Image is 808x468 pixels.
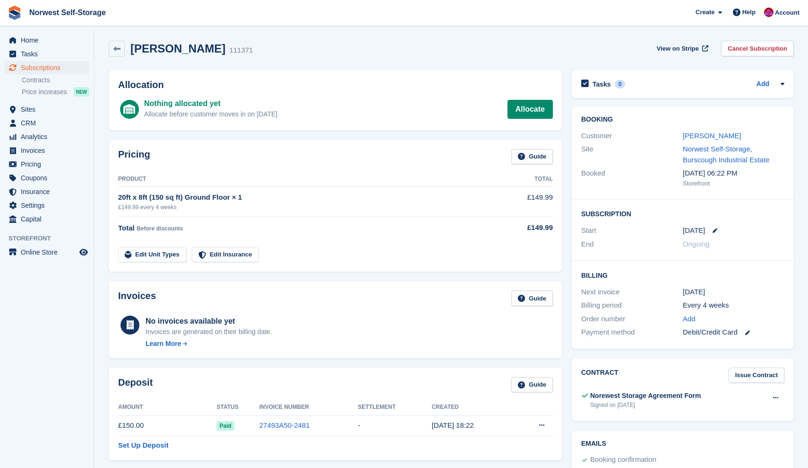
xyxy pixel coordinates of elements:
[74,87,89,97] div: NEW
[683,179,784,188] div: Storefront
[696,8,714,17] span: Create
[581,300,683,311] div: Billing period
[5,185,89,198] a: menu
[764,8,774,17] img: Daniel Grensinger
[721,41,794,56] a: Cancel Subscription
[593,80,611,88] h2: Tasks
[683,132,741,140] a: [PERSON_NAME]
[21,61,77,74] span: Subscriptions
[5,171,89,185] a: menu
[590,401,701,409] div: Signed on [DATE]
[21,171,77,185] span: Coupons
[581,144,683,165] div: Site
[146,327,272,337] div: Invoices are generated on their billing date.
[78,247,89,258] a: Preview store
[590,391,701,401] div: Norewest Storage Agreement Form
[26,5,110,20] a: Norwest Self-Storage
[22,76,89,85] a: Contracts
[5,47,89,61] a: menu
[21,144,77,157] span: Invoices
[507,100,553,119] a: Allocate
[511,291,553,306] a: Guide
[259,421,310,429] a: 27493A50-2481
[5,61,89,74] a: menu
[5,158,89,171] a: menu
[5,130,89,143] a: menu
[144,109,277,119] div: Allocate before customer moves in on [DATE]
[21,185,77,198] span: Insurance
[216,421,234,431] span: Paid
[5,144,89,157] a: menu
[683,327,784,338] div: Debit/Credit Card
[581,239,683,250] div: End
[581,327,683,338] div: Payment method
[729,368,784,383] a: Issue Contract
[683,314,696,325] a: Add
[21,116,77,130] span: CRM
[146,316,272,327] div: No invoices available yet
[581,287,683,298] div: Next invoice
[581,368,619,383] h2: Contract
[5,34,89,47] a: menu
[118,149,150,165] h2: Pricing
[581,168,683,188] div: Booked
[118,415,216,436] td: £150.00
[229,45,253,56] div: 111371
[118,172,486,187] th: Product
[615,80,626,88] div: 0
[118,440,169,451] a: Set Up Deposit
[581,314,683,325] div: Order number
[21,199,77,212] span: Settings
[756,79,769,90] a: Add
[118,291,156,306] h2: Invoices
[683,145,769,164] a: Norwest Self-Storage, Burscough Industrial Estate
[486,187,553,217] td: £149.99
[118,377,153,393] h2: Deposit
[118,192,486,203] div: 20ft x 8ft (150 sq ft) Ground Floor × 1
[146,339,272,349] a: Learn More
[259,400,358,415] th: Invoice Number
[511,149,553,165] a: Guide
[581,116,784,124] h2: Booking
[21,246,77,259] span: Online Store
[358,400,431,415] th: Settlement
[581,270,784,280] h2: Billing
[358,415,431,436] td: -
[118,247,186,263] a: Edit Unit Types
[581,440,784,448] h2: Emails
[511,377,553,393] a: Guide
[21,34,77,47] span: Home
[118,203,486,212] div: £149.99 every 4 weeks
[21,130,77,143] span: Analytics
[581,225,683,236] div: Start
[5,199,89,212] a: menu
[22,87,89,97] a: Price increases NEW
[137,225,183,232] span: Before discounts
[653,41,710,56] a: View on Stripe
[683,225,705,236] time: 2025-10-03 00:00:00 UTC
[486,222,553,233] div: £149.99
[130,42,225,55] h2: [PERSON_NAME]
[216,400,259,415] th: Status
[118,224,135,232] span: Total
[581,209,784,218] h2: Subscription
[118,400,216,415] th: Amount
[657,44,699,53] span: View on Stripe
[581,131,683,141] div: Customer
[775,8,799,18] span: Account
[683,300,784,311] div: Every 4 weeks
[146,339,181,349] div: Learn More
[21,47,77,61] span: Tasks
[118,79,553,90] h2: Allocation
[683,168,784,179] div: [DATE] 06:22 PM
[5,212,89,226] a: menu
[5,116,89,130] a: menu
[432,400,514,415] th: Created
[144,98,277,109] div: Nothing allocated yet
[742,8,756,17] span: Help
[432,421,474,429] time: 2025-09-30 17:22:07 UTC
[5,246,89,259] a: menu
[8,6,22,20] img: stora-icon-8386f47178a22dfd0bd8f6a31ec36ba5ce8667c1dd55bd0f319d3a0aa187defe.svg
[21,103,77,116] span: Sites
[590,454,656,466] div: Booking confirmation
